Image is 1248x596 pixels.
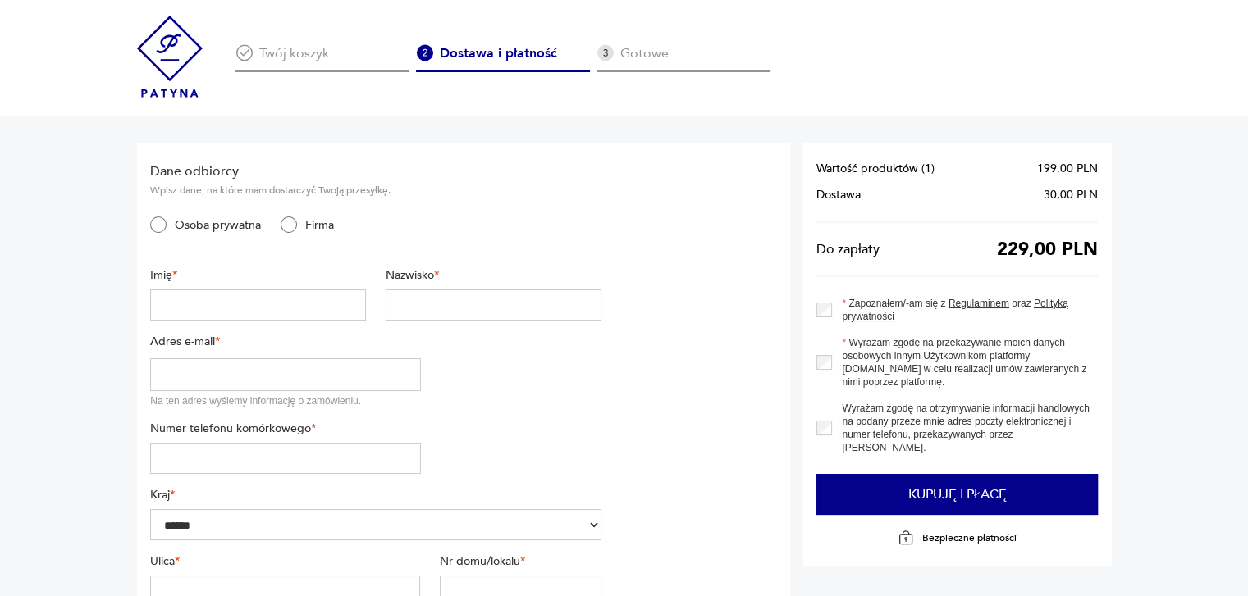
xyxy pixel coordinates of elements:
[842,298,1068,322] a: Polityką prywatności
[1044,189,1098,202] span: 30,00 PLN
[816,189,861,202] span: Dostawa
[816,243,880,256] span: Do zapłaty
[150,394,421,407] div: Na ten adres wyślemy informację o zamówieniu.
[816,162,935,175] span: Wartość produktów ( 1 )
[898,530,914,546] img: Ikona kłódki
[150,184,601,197] p: Wpisz dane, na które mam dostarczyć Twoją przesyłkę.
[832,297,1098,323] label: Zapoznałem/-am się z oraz
[167,217,261,233] label: Osoba prywatna
[150,334,421,349] label: Adres e-mail
[150,487,601,503] label: Kraj
[150,421,421,436] label: Numer telefonu komórkowego
[597,44,614,61] img: Ikona
[997,243,1098,256] span: 229,00 PLN
[1037,162,1098,175] span: 199,00 PLN
[386,267,601,283] label: Nazwisko
[922,531,1017,544] p: Bezpieczne płatności
[597,44,770,72] div: Gotowe
[949,298,1009,309] a: Regulaminem
[235,44,253,61] img: Ikona
[150,267,366,283] label: Imię
[416,44,433,61] img: Ikona
[816,474,1098,515] button: Kupuję i płacę
[150,162,601,180] h2: Dane odbiorcy
[832,336,1098,389] label: Wyrażam zgodę na przekazywanie moich danych osobowych innym Użytkownikom platformy [DOMAIN_NAME] ...
[416,44,590,72] div: Dostawa i płatność
[297,217,334,233] label: Firma
[440,553,601,569] label: Nr domu/lokalu
[150,553,420,569] label: Ulica
[832,402,1098,454] label: Wyrażam zgodę na otrzymywanie informacji handlowych na podany przeze mnie adres poczty elektronic...
[137,16,203,98] img: Patyna - sklep z meblami i dekoracjami vintage
[235,44,409,72] div: Twój koszyk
